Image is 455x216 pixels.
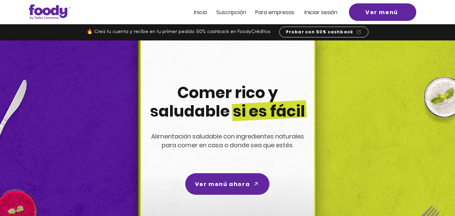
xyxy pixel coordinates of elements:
span: Ver menú [365,8,398,17]
span: Ver menú ahora [195,180,250,188]
a: Inicio [194,9,207,15]
a: Probar con 50% cashback [279,27,368,37]
a: Ver menú ahora [185,173,269,195]
span: Pa [255,8,262,16]
span: Probar con 50% cashback [286,29,354,35]
span: ra empresas [262,8,294,16]
span: Iniciar sesión [304,8,337,16]
span: Comer rico y saludable si es fácil [150,82,305,122]
img: Logo_Foody V2.0.0 (3).png [29,4,70,20]
a: Ver menú [349,3,416,21]
a: Suscripción [216,9,246,15]
span: Inicio [194,8,207,16]
span: Suscripción [216,8,246,16]
span: Alimentación saludable con ingredientes naturales para comer en casa o donde sea que estés. [151,132,304,149]
span: 🔥 Crea tu cuenta y recibe en tu primer pedido 50% cashback en FoodyCréditos [87,29,270,34]
a: Iniciar sesión [304,9,337,15]
a: Para empresas [255,9,294,15]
